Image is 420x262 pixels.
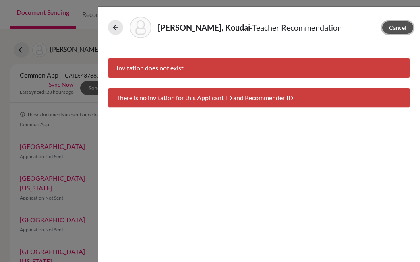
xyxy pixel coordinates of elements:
span: Cancel [389,24,406,31]
div: Invitation does not exist. [108,58,410,78]
strong: [PERSON_NAME], Koudai [158,23,250,32]
button: Cancel [382,21,413,34]
span: - Teacher Recommendation [250,23,342,32]
div: There is no invitation for this Applicant ID and Recommender ID [108,88,410,108]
